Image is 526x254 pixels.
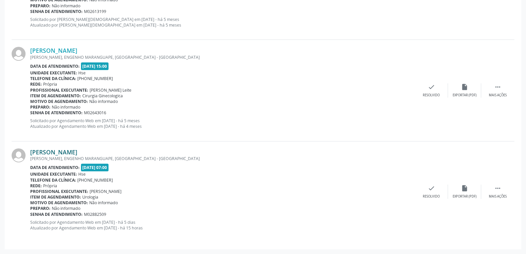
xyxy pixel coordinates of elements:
b: Preparo: [30,206,50,211]
b: Telefone da clínica: [30,76,76,81]
span: Não informado [52,104,80,110]
b: Motivo de agendamento: [30,200,88,206]
span: M02643016 [84,110,106,116]
span: Não informado [89,99,118,104]
div: Exportar (PDF) [453,93,477,98]
b: Rede: [30,183,42,189]
i: check [428,83,435,91]
b: Item de agendamento: [30,93,81,99]
span: Cirurgia Ginecologica [82,93,123,99]
span: Não informado [89,200,118,206]
b: Senha de atendimento: [30,110,83,116]
span: Própria [43,183,57,189]
i: check [428,185,435,192]
span: [PERSON_NAME] Leite [90,87,131,93]
b: Senha de atendimento: [30,9,83,14]
span: [DATE] 07:00 [81,164,109,171]
p: Solicitado por Agendamento Web em [DATE] - há 5 dias Atualizado por Agendamento Web em [DATE] - h... [30,219,415,231]
b: Preparo: [30,104,50,110]
img: img [12,47,26,61]
span: Não informado [52,3,80,9]
b: Unidade executante: [30,70,77,76]
a: [PERSON_NAME] [30,47,77,54]
span: Hse [78,171,86,177]
div: [PERSON_NAME], ENGENHO MARANGUAPE, [GEOGRAPHIC_DATA] - [GEOGRAPHIC_DATA] [30,54,415,60]
b: Data de atendimento: [30,63,80,69]
b: Rede: [30,81,42,87]
span: [DATE] 15:00 [81,62,109,70]
span: M02613199 [84,9,106,14]
img: img [12,148,26,162]
p: Solicitado por Agendamento Web em [DATE] - há 5 meses Atualizado por Agendamento Web em [DATE] - ... [30,118,415,129]
a: [PERSON_NAME] [30,148,77,156]
div: Resolvido [423,93,440,98]
b: Profissional executante: [30,189,88,194]
div: [PERSON_NAME], ENGENHO MARANGUAPE, [GEOGRAPHIC_DATA] - [GEOGRAPHIC_DATA] [30,156,415,161]
span: Urologia [82,194,98,200]
div: Mais ações [489,93,507,98]
b: Motivo de agendamento: [30,99,88,104]
span: [PHONE_NUMBER] [77,76,113,81]
span: [PERSON_NAME] [90,189,121,194]
span: Hse [78,70,86,76]
i:  [494,83,501,91]
b: Preparo: [30,3,50,9]
b: Item de agendamento: [30,194,81,200]
b: Senha de atendimento: [30,212,83,217]
span: M02882509 [84,212,106,217]
b: Profissional executante: [30,87,88,93]
i:  [494,185,501,192]
i: insert_drive_file [461,185,468,192]
b: Data de atendimento: [30,165,80,170]
div: Mais ações [489,194,507,199]
i: insert_drive_file [461,83,468,91]
span: Não informado [52,206,80,211]
b: Unidade executante: [30,171,77,177]
b: Telefone da clínica: [30,177,76,183]
span: Própria [43,81,57,87]
div: Resolvido [423,194,440,199]
div: Exportar (PDF) [453,194,477,199]
p: Solicitado por [PERSON_NAME][DEMOGRAPHIC_DATA] em [DATE] - há 5 meses Atualizado por [PERSON_NAME... [30,17,415,28]
span: [PHONE_NUMBER] [77,177,113,183]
